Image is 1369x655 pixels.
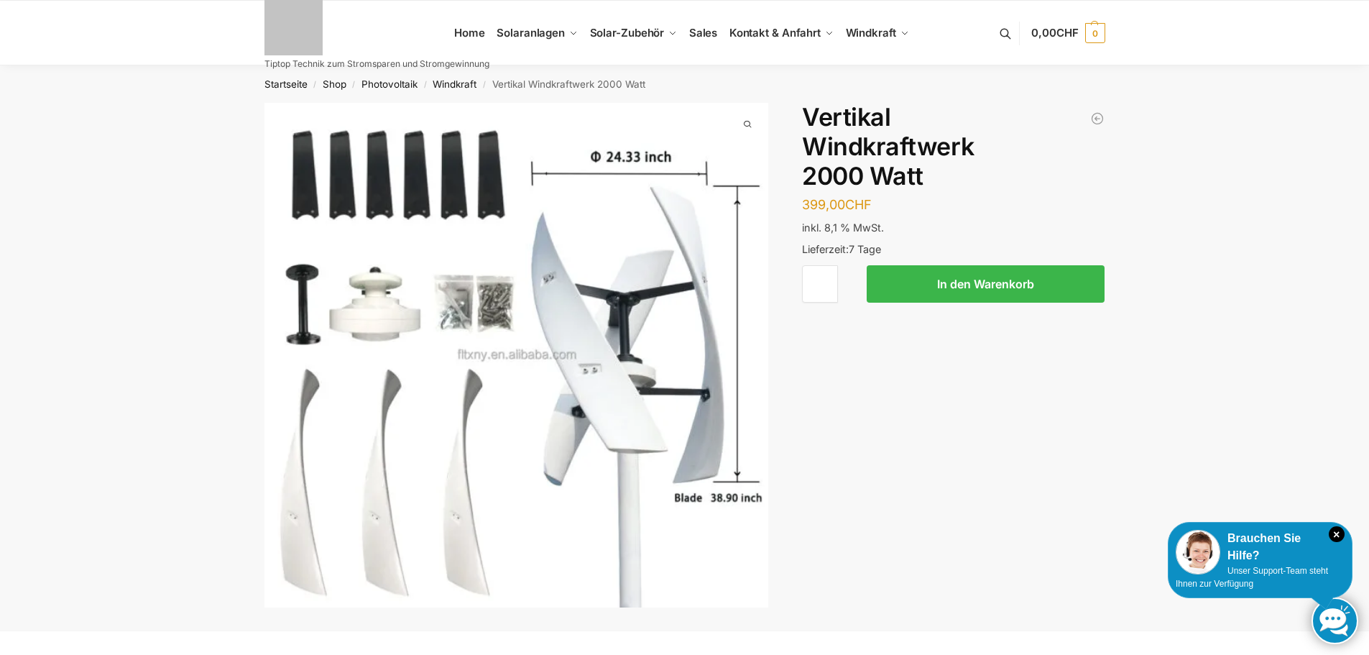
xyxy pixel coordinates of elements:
span: Windkraft [846,26,896,40]
a: Windkraft [433,78,476,90]
span: / [418,79,433,91]
span: inkl. 8,1 % MwSt. [802,221,884,234]
input: Produktmenge [802,265,838,303]
span: CHF [1056,26,1079,40]
img: Customer service [1176,530,1220,574]
iframe: Secure payment input frame [799,311,1107,313]
li: 1 / 1 [264,103,769,608]
a: Vertikal WindradHd63d2b51b2484c83bf992b756e770dc5o [264,103,769,608]
span: 0 [1085,23,1105,43]
a: Solar-Zubehör [584,1,683,65]
span: Unser Support-Team steht Ihnen zur Verfügung [1176,566,1328,589]
span: Lieferzeit: [802,243,881,255]
span: 0,00 [1031,26,1078,40]
span: 7 Tage [849,243,881,255]
span: / [346,79,361,91]
img: Vertikal Windrad [264,103,769,608]
span: Solaranlagen [497,26,565,40]
bdi: 399,00 [802,197,872,212]
span: / [476,79,492,91]
i: Schließen [1329,526,1345,542]
span: / [308,79,323,91]
span: Solar-Zubehör [590,26,665,40]
a: 0,00CHF 0 [1031,12,1105,55]
button: In den Warenkorb [867,265,1105,303]
h1: Vertikal Windkraftwerk 2000 Watt [802,103,1105,191]
a: Windkraftanlage für Garten Terrasse [1090,111,1105,126]
a: Photovoltaik [361,78,418,90]
a: Startseite [264,78,308,90]
div: Brauchen Sie Hilfe? [1176,530,1345,564]
a: Sales [683,1,723,65]
p: Tiptop Technik zum Stromsparen und Stromgewinnung [264,60,489,68]
span: Kontakt & Anfahrt [729,26,821,40]
a: Kontakt & Anfahrt [723,1,839,65]
span: Sales [689,26,718,40]
a: Windkraft [839,1,915,65]
a: Shop [323,78,346,90]
span: CHF [845,197,872,212]
a: Solaranlagen [491,1,584,65]
nav: Breadcrumb [239,65,1130,103]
